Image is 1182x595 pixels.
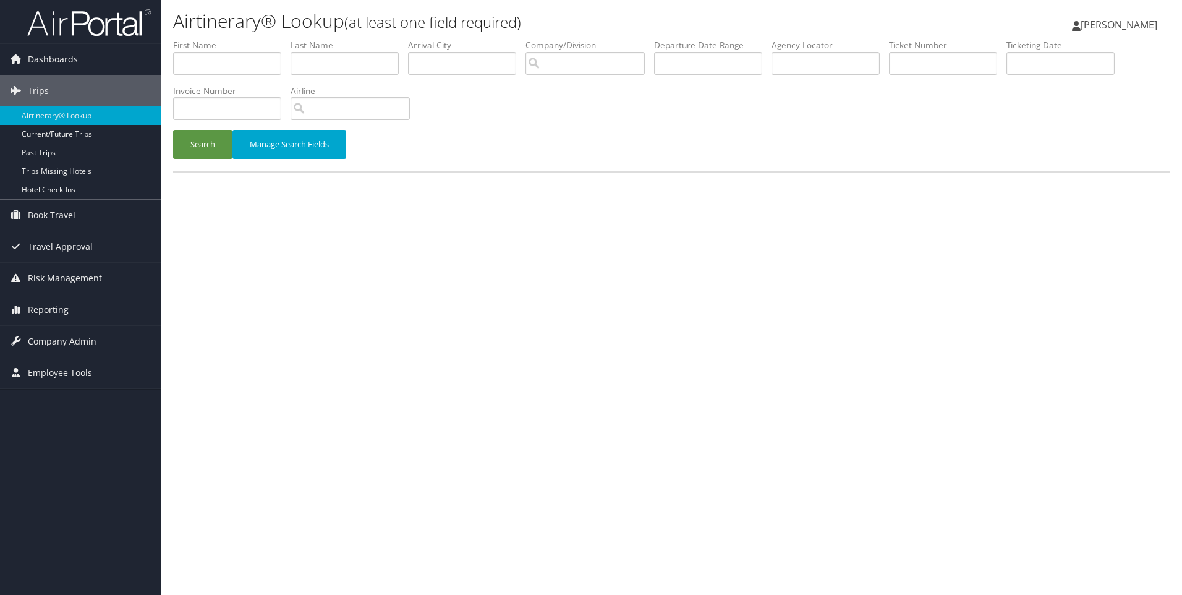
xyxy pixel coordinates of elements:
span: [PERSON_NAME] [1081,18,1157,32]
label: Company/Division [525,39,654,51]
button: Manage Search Fields [232,130,346,159]
span: Trips [28,75,49,106]
span: Dashboards [28,44,78,75]
span: Risk Management [28,263,102,294]
label: Ticketing Date [1006,39,1124,51]
label: Ticket Number [889,39,1006,51]
a: [PERSON_NAME] [1072,6,1170,43]
h1: Airtinerary® Lookup [173,8,838,34]
label: Arrival City [408,39,525,51]
label: Airline [291,85,419,97]
span: Reporting [28,294,69,325]
span: Book Travel [28,200,75,231]
label: Agency Locator [772,39,889,51]
span: Employee Tools [28,357,92,388]
label: Invoice Number [173,85,291,97]
small: (at least one field required) [344,12,521,32]
span: Travel Approval [28,231,93,262]
label: Departure Date Range [654,39,772,51]
button: Search [173,130,232,159]
span: Company Admin [28,326,96,357]
label: First Name [173,39,291,51]
img: airportal-logo.png [27,8,151,37]
label: Last Name [291,39,408,51]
